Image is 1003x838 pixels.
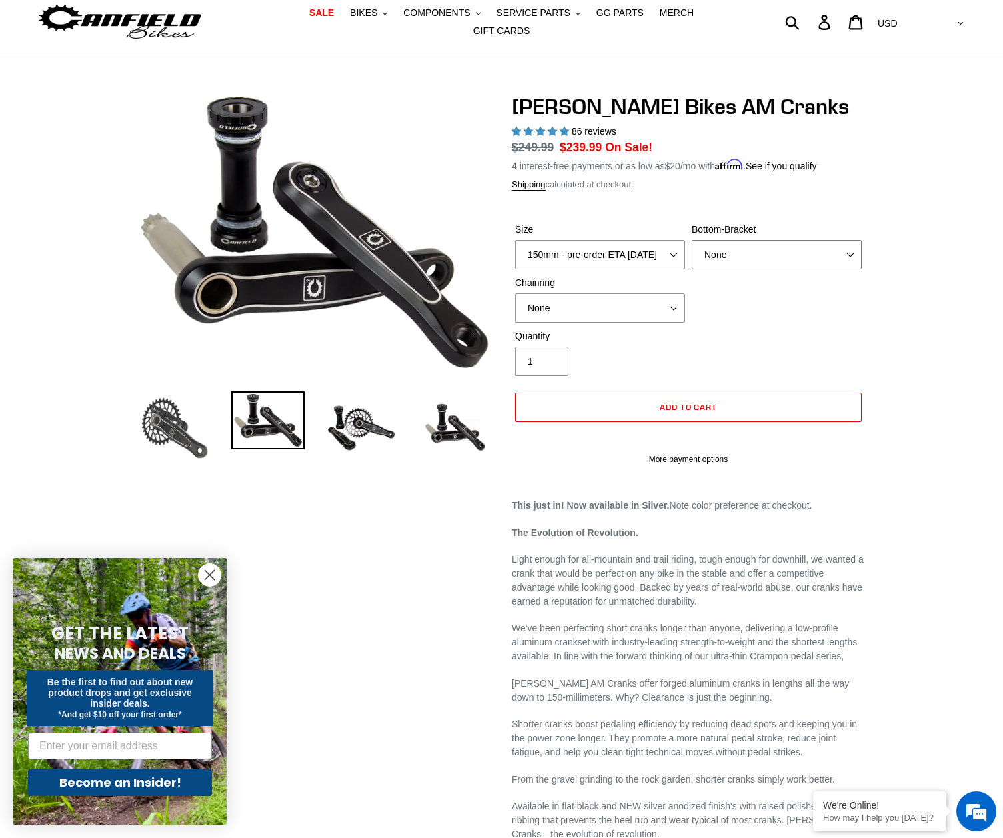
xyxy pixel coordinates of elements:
span: GIFT CARDS [473,25,530,37]
button: SERVICE PARTS [489,4,586,22]
label: Chainring [515,276,685,290]
span: GG PARTS [596,7,644,19]
a: GG PARTS [590,4,650,22]
img: d_696896380_company_1647369064580_696896380 [43,67,76,100]
h1: [PERSON_NAME] Bikes AM Cranks [512,94,865,119]
input: Enter your email address [28,733,212,759]
a: Shipping [512,179,546,191]
a: MERCH [653,4,700,22]
span: COMPONENTS [403,7,470,19]
span: 86 reviews [572,126,616,137]
span: BIKES [350,7,377,19]
div: Minimize live chat window [219,7,251,39]
p: From the gravel grinding to the rock garden, shorter cranks simply work better. [512,773,865,787]
span: Affirm [715,159,743,170]
button: Become an Insider! [28,769,212,796]
a: SALE [303,4,341,22]
span: Add to cart [660,402,718,412]
span: GET THE LATEST [51,621,189,645]
label: Quantity [515,329,685,343]
div: Chat with us now [89,75,244,92]
p: Shorter cranks boost pedaling efficiency by reducing dead spots and keeping you in the power zone... [512,717,865,759]
a: More payment options [515,453,862,465]
span: $239.99 [560,141,602,154]
span: NEWS AND DEALS [55,643,186,664]
span: Be the first to find out about new product drops and get exclusive insider deals. [47,677,193,709]
textarea: Type your message and hit 'Enter' [7,364,254,411]
button: Close dialog [198,563,221,587]
img: Load image into Gallery viewer, CANFIELD-AM_DH-CRANKS [418,391,491,465]
span: We're online! [77,168,184,303]
p: Light enough for all-mountain and trail riding, tough enough for downhill, we wanted a crank that... [512,553,865,609]
img: Canfield Bikes [37,1,203,43]
span: *And get $10 off your first order* [58,710,181,719]
p: 4 interest-free payments or as low as /mo with . [512,156,817,173]
span: 4.97 stars [512,126,572,137]
strong: This just in! Now available in Silver. [512,500,670,511]
a: See if you qualify - Learn more about Affirm Financing (opens in modal) [746,161,817,171]
label: Bottom-Bracket [692,223,862,237]
button: Add to cart [515,393,862,422]
label: Size [515,223,685,237]
input: Search [792,7,826,37]
strong: The Evolution of Revolution. [512,527,638,538]
div: calculated at checkout. [512,178,865,191]
p: [PERSON_NAME] AM Cranks offer forged aluminum cranks in lengths all the way down to 150-millimete... [512,677,865,705]
button: COMPONENTS [397,4,487,22]
a: GIFT CARDS [467,22,537,40]
span: On Sale! [605,139,652,156]
img: Load image into Gallery viewer, Canfield Cranks [231,391,305,450]
span: SERVICE PARTS [496,7,570,19]
img: Load image into Gallery viewer, Canfield Bikes AM Cranks [138,391,211,465]
span: SALE [309,7,334,19]
s: $249.99 [512,141,554,154]
p: How may I help you today? [823,813,936,823]
p: We've been perfecting short cranks longer than anyone, delivering a low-profile aluminum crankset... [512,621,865,663]
span: MERCH [660,7,694,19]
div: Navigation go back [15,73,35,93]
button: BIKES [343,4,394,22]
div: We're Online! [823,800,936,811]
p: Note color preference at checkout. [512,499,865,513]
span: $20 [665,161,680,171]
img: Load image into Gallery viewer, Canfield Bikes AM Cranks [325,391,398,465]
